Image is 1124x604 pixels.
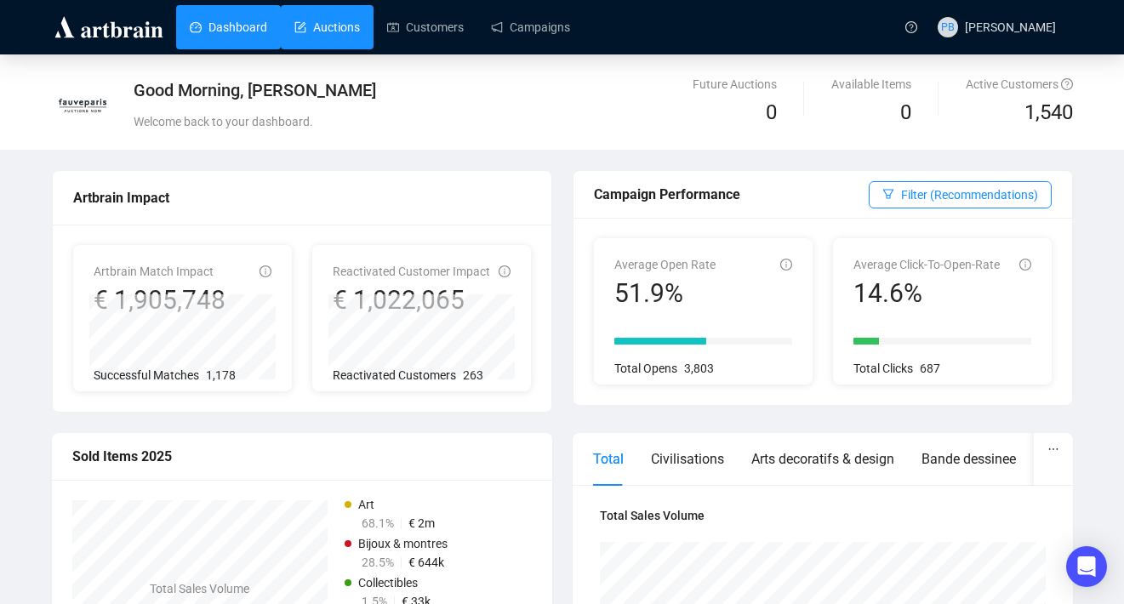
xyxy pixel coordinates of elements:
span: Average Open Rate [614,258,716,271]
span: Total Clicks [853,362,913,375]
span: Reactivated Customer Impact [333,265,490,278]
span: info-circle [1019,259,1031,271]
span: filter [882,188,894,200]
span: Average Click-To-Open-Rate [853,258,1000,271]
span: 3,803 [684,362,714,375]
div: Open Intercom Messenger [1066,546,1107,587]
span: info-circle [260,265,271,277]
div: € 1,022,065 [333,284,490,316]
span: 1,178 [206,368,236,382]
span: ellipsis [1047,443,1059,455]
span: question-circle [905,21,917,33]
div: Good Morning, [PERSON_NAME] [134,78,728,102]
div: Available Items [831,75,911,94]
span: Collectibles [358,576,418,590]
span: info-circle [780,259,792,271]
img: logo [52,14,166,41]
span: info-circle [499,265,511,277]
span: question-circle [1061,78,1073,90]
span: PB [941,19,955,36]
h4: Total Sales Volume [150,579,249,598]
span: Filter (Recommendations) [901,185,1038,204]
span: 687 [920,362,940,375]
div: Welcome back to your dashboard. [134,112,728,131]
div: Artbrain Impact [73,187,531,208]
span: Bijoux & montres [358,537,448,550]
span: Active Customers [966,77,1073,91]
div: 14.6% [853,277,1000,310]
div: € 1,905,748 [94,284,225,316]
span: Artbrain Match Impact [94,265,214,278]
span: 0 [900,100,911,124]
h4: Total Sales Volume [600,506,1046,525]
span: Successful Matches [94,368,199,382]
div: Sold Items 2025 [72,446,532,467]
span: [PERSON_NAME] [965,20,1056,34]
span: € 644k [408,556,444,569]
div: Future Auctions [693,75,777,94]
button: Filter (Recommendations) [869,181,1052,208]
span: 263 [463,368,483,382]
span: 1,540 [1024,97,1073,129]
img: 5ff1849d7e3e89000caa1e25.jpg [53,76,112,135]
span: 28.5% [362,556,394,569]
span: Art [358,498,374,511]
a: Customers [387,5,464,49]
a: Campaigns [491,5,570,49]
span: Reactivated Customers [333,368,456,382]
div: Campaign Performance [594,184,869,205]
a: Auctions [294,5,360,49]
div: Civilisations [651,448,724,470]
button: ellipsis [1034,433,1073,465]
div: Bande dessinee [921,448,1016,470]
div: Total [593,448,624,470]
span: 68.1% [362,516,394,530]
div: 51.9% [614,277,716,310]
span: 0 [766,100,777,124]
span: Total Opens [614,362,677,375]
div: Arts decoratifs & design [751,448,894,470]
a: Dashboard [190,5,267,49]
span: € 2m [408,516,435,530]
